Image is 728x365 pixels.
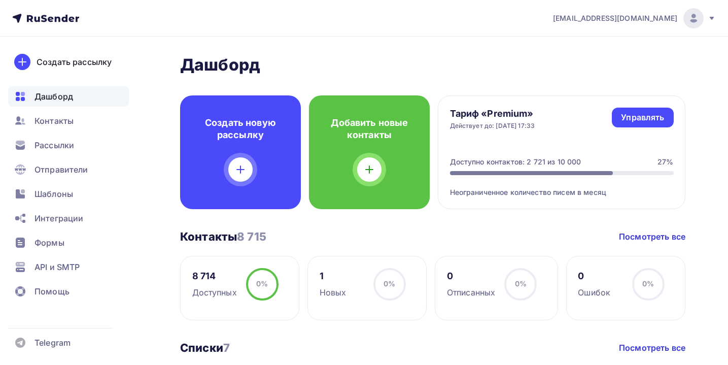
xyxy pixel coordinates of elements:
span: Рассылки [34,139,74,151]
a: [EMAIL_ADDRESS][DOMAIN_NAME] [553,8,716,28]
div: 0 [447,270,495,282]
span: Отправители [34,163,88,176]
a: Рассылки [8,135,129,155]
span: API и SMTP [34,261,80,273]
a: Дашборд [8,86,129,107]
span: 0% [384,279,395,288]
div: 8 714 [192,270,237,282]
div: Создать рассылку [37,56,112,68]
span: 7 [223,341,230,354]
div: Ошибок [578,286,610,298]
span: Дашборд [34,90,73,103]
a: Формы [8,233,129,253]
span: Формы [34,237,64,249]
span: Контакты [34,115,74,127]
a: Контакты [8,111,129,131]
div: Отписанных [447,286,495,298]
div: Управлять [621,112,664,123]
div: Неограниченное количество писем в месяц [450,175,674,197]
span: Интеграции [34,212,83,224]
h2: Дашборд [180,55,685,75]
span: 0% [515,279,527,288]
h4: Создать новую рассылку [196,117,285,141]
span: 0% [256,279,268,288]
a: Шаблоны [8,184,129,204]
h4: Добавить новые контакты [325,117,413,141]
div: Доступных [192,286,237,298]
a: Посмотреть все [619,342,685,354]
h4: Тариф «Premium» [450,108,535,120]
span: Шаблоны [34,188,73,200]
span: 0% [642,279,654,288]
span: Telegram [34,337,71,349]
h3: Списки [180,341,230,355]
span: 8 715 [237,230,266,243]
div: Доступно контактов: 2 721 из 10 000 [450,157,581,167]
div: 1 [320,270,346,282]
h3: Контакты [180,229,266,244]
div: Новых [320,286,346,298]
div: 27% [657,157,673,167]
span: Помощь [34,285,70,297]
a: Отправители [8,159,129,180]
a: Посмотреть все [619,230,685,243]
div: Действует до: [DATE] 17:33 [450,122,535,130]
div: 0 [578,270,610,282]
span: [EMAIL_ADDRESS][DOMAIN_NAME] [553,13,677,23]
